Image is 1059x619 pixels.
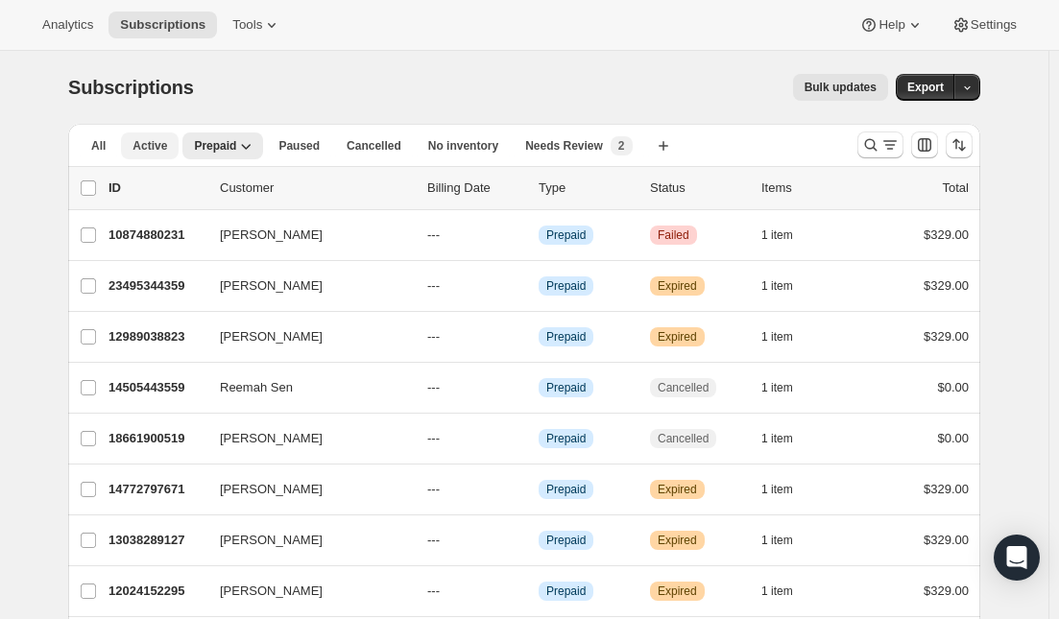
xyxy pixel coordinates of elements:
span: 1 item [761,431,793,446]
div: 12989038823[PERSON_NAME]---InfoPrepaidWarningExpired1 item$329.00 [108,323,969,350]
p: 14505443559 [108,378,205,397]
p: 13038289127 [108,531,205,550]
span: 1 item [761,380,793,395]
button: Tools [221,12,293,38]
span: Expired [658,278,697,294]
button: [PERSON_NAME] [208,271,400,301]
button: Search and filter results [857,131,903,158]
span: Cancelled [658,380,709,395]
button: 1 item [761,578,814,605]
button: Sort the results [946,131,973,158]
span: Prepaid [546,482,586,497]
button: Customize table column order and visibility [911,131,938,158]
span: Cancelled [347,138,401,154]
span: 1 item [761,329,793,345]
span: 1 item [761,533,793,548]
span: $329.00 [924,278,969,293]
p: 18661900519 [108,429,205,448]
button: Export [896,74,955,101]
button: [PERSON_NAME] [208,423,400,454]
span: --- [427,482,440,496]
span: Prepaid [546,431,586,446]
span: Subscriptions [68,77,194,98]
div: 13038289127[PERSON_NAME]---InfoPrepaidWarningExpired1 item$329.00 [108,527,969,554]
p: Customer [220,179,412,198]
span: --- [427,533,440,547]
p: Status [650,179,746,198]
span: --- [427,278,440,293]
span: Prepaid [194,138,236,154]
button: [PERSON_NAME] [208,525,400,556]
span: Prepaid [546,380,586,395]
span: Tools [232,17,262,33]
span: Export [907,80,944,95]
span: Expired [658,482,697,497]
button: [PERSON_NAME] [208,220,400,250]
div: IDCustomerBilling DateTypeStatusItemsTotal [108,179,969,198]
span: 1 item [761,278,793,294]
button: Analytics [31,12,105,38]
button: 1 item [761,425,814,452]
span: [PERSON_NAME] [220,327,323,346]
div: 10874880231[PERSON_NAME]---InfoPrepaidCriticalFailed1 item$329.00 [108,222,969,249]
span: $329.00 [924,583,969,598]
span: Prepaid [546,278,586,294]
span: Needs Review [525,138,603,154]
p: 10874880231 [108,226,205,245]
span: --- [427,329,440,344]
button: 1 item [761,476,814,503]
span: Help [878,17,904,33]
span: All [91,138,106,154]
span: [PERSON_NAME] [220,276,323,296]
button: Reemah Sen [208,372,400,403]
button: 1 item [761,323,814,350]
span: Expired [658,329,697,345]
span: [PERSON_NAME] [220,531,323,550]
span: Expired [658,583,697,599]
span: Prepaid [546,329,586,345]
div: 14772797671[PERSON_NAME]---InfoPrepaidWarningExpired1 item$329.00 [108,476,969,503]
button: 1 item [761,374,814,401]
span: --- [427,431,440,445]
span: 1 item [761,227,793,243]
span: No inventory [428,138,498,154]
span: $329.00 [924,533,969,547]
div: Open Intercom Messenger [994,535,1040,581]
span: Prepaid [546,583,586,599]
span: Failed [658,227,689,243]
span: Cancelled [658,431,709,446]
span: $329.00 [924,227,969,242]
button: [PERSON_NAME] [208,576,400,607]
span: Prepaid [546,227,586,243]
p: 12024152295 [108,582,205,601]
div: Type [539,179,635,198]
span: $0.00 [937,431,969,445]
button: Bulk updates [793,74,888,101]
button: Subscriptions [108,12,217,38]
p: 23495344359 [108,276,205,296]
div: 23495344359[PERSON_NAME]---InfoPrepaidWarningExpired1 item$329.00 [108,273,969,299]
button: Help [848,12,935,38]
p: Billing Date [427,179,523,198]
span: $329.00 [924,482,969,496]
div: Items [761,179,857,198]
span: $329.00 [924,329,969,344]
span: [PERSON_NAME] [220,480,323,499]
div: 12024152295[PERSON_NAME]---InfoPrepaidWarningExpired1 item$329.00 [108,578,969,605]
button: 1 item [761,222,814,249]
p: ID [108,179,205,198]
button: [PERSON_NAME] [208,321,400,352]
span: --- [427,583,440,598]
span: [PERSON_NAME] [220,226,323,245]
span: Analytics [42,17,93,33]
button: 1 item [761,273,814,299]
span: [PERSON_NAME] [220,429,323,448]
span: 2 [618,138,625,154]
div: 14505443559Reemah Sen---InfoPrepaidCancelled1 item$0.00 [108,374,969,401]
span: Bulk updates [805,80,877,95]
span: --- [427,380,440,394]
span: 1 item [761,482,793,497]
button: 1 item [761,527,814,554]
p: 14772797671 [108,480,205,499]
span: Active [132,138,167,154]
